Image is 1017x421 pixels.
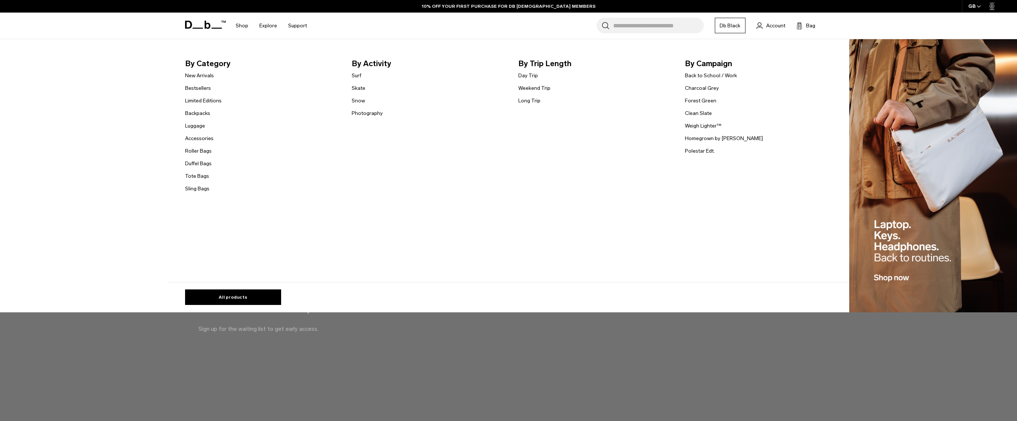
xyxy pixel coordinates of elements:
[185,135,214,142] a: Accessories
[685,84,719,92] a: Charcoal Grey
[185,72,214,79] a: New Arrivals
[796,21,815,30] button: Bag
[230,13,313,39] nav: Main Navigation
[685,58,840,69] span: By Campaign
[185,147,212,155] a: Roller Bags
[685,122,721,130] a: Weigh Lighter™
[185,58,340,69] span: By Category
[185,84,211,92] a: Bestsellers
[685,97,716,105] a: Forest Green
[518,72,538,79] a: Day Trip
[259,13,277,39] a: Explore
[806,22,815,30] span: Bag
[185,289,281,305] a: All products
[422,3,595,10] a: 10% OFF YOUR FIRST PURCHASE FOR DB [DEMOGRAPHIC_DATA] MEMBERS
[185,109,210,117] a: Backpacks
[352,109,383,117] a: Photography
[715,18,745,33] a: Db Black
[352,58,506,69] span: By Activity
[352,97,365,105] a: Snow
[849,39,1017,312] img: Db
[352,84,365,92] a: Skate
[766,22,785,30] span: Account
[685,147,715,155] a: Polestar Edt.
[685,135,763,142] a: Homegrown by [PERSON_NAME]
[185,185,209,193] a: Sling Bags
[518,58,673,69] span: By Trip Length
[518,84,550,92] a: Weekend Trip
[288,13,307,39] a: Support
[518,97,540,105] a: Long Trip
[685,72,737,79] a: Back to School / Work
[185,160,212,167] a: Duffel Bags
[185,172,209,180] a: Tote Bags
[236,13,248,39] a: Shop
[352,72,361,79] a: Surf
[757,21,785,30] a: Account
[185,122,205,130] a: Luggage
[685,109,712,117] a: Clean Slate
[185,97,222,105] a: Limited Editions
